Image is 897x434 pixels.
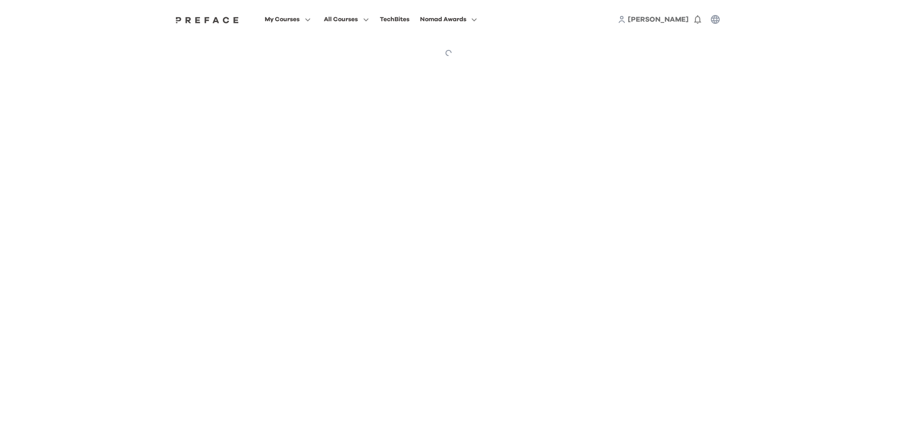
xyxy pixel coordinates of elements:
[173,16,241,23] img: Preface Logo
[324,14,358,25] span: All Courses
[420,14,466,25] span: Nomad Awards
[265,14,300,25] span: My Courses
[321,14,372,25] button: All Courses
[628,16,689,23] span: [PERSON_NAME]
[417,14,480,25] button: Nomad Awards
[262,14,313,25] button: My Courses
[379,14,409,25] div: TechBites
[628,14,689,25] a: [PERSON_NAME]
